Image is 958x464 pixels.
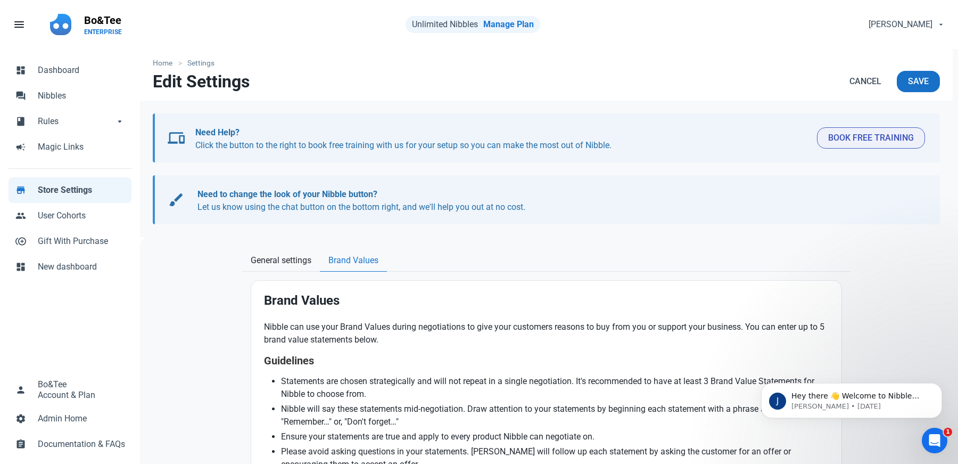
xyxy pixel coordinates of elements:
nav: breadcrumbs [140,49,953,71]
span: Admin Home [38,412,125,425]
span: Save [908,75,929,88]
span: book [15,115,26,126]
b: Need Help? [195,127,240,137]
span: dashboard [15,261,26,271]
span: Book Free Training [828,132,914,144]
h2: Brand Values [264,294,829,308]
a: dashboardDashboard [9,58,131,83]
li: Ensure your statements are true and apply to every product Nibble can negotiate on. [281,430,829,443]
span: New dashboard [38,261,125,273]
a: personBo&TeeAccount & Plan [9,372,131,406]
span: Brand Values [328,254,378,267]
a: peopleUser Cohorts [9,203,131,229]
b: Need to change the look of your Nibble button? [197,189,377,199]
a: Cancel [838,71,893,92]
a: storeStore Settings [9,177,131,203]
h4: Guidelines [264,355,829,367]
iframe: Intercom notifications message [745,361,958,435]
span: store [15,184,26,194]
span: assignment [15,438,26,449]
span: Store Settings [38,184,125,197]
a: Manage Plan [483,19,534,29]
a: campaignMagic Links [9,134,131,160]
span: menu [13,18,26,31]
p: Let us know using the chat button on the bottom right, and we'll help you out at no cost. [197,188,915,214]
span: settings [15,412,26,423]
a: dashboardNew dashboard [9,254,131,280]
span: Rules [38,115,114,128]
span: [PERSON_NAME] [869,18,932,31]
li: Statements are chosen strategically and will not repeat in a single negotiation. It's recommended... [281,375,829,401]
span: Cancel [849,75,881,88]
span: forum [15,89,26,100]
button: [PERSON_NAME] [860,14,952,35]
button: Book Free Training [817,127,925,149]
span: User Cohorts [38,209,125,222]
p: Nibble can use your Brand Values during negotiations to give your customers reasons to buy from y... [264,321,829,346]
p: Bo&Tee [84,13,122,28]
span: Dashboard [38,64,125,77]
span: Nibbles [38,89,125,102]
li: Nibble will say these statements mid-negotiation. Draw attention to your statements by beginning ... [281,403,829,428]
span: control_point_duplicate [15,235,26,246]
span: person [15,384,26,394]
span: Gift With Purchase [38,235,125,248]
button: Save [897,71,940,92]
span: arrow_drop_down [114,115,125,126]
p: Click the button to the right to book free training with us for your setup so you can make the mo... [195,126,808,152]
span: campaign [15,141,26,151]
a: Home [153,58,178,69]
a: settingsAdmin Home [9,406,131,432]
h1: Edit Settings [153,72,250,91]
a: bookRulesarrow_drop_down [9,109,131,134]
a: forumNibbles [9,83,131,109]
span: Documentation & FAQs [38,438,125,451]
span: Unlimited Nibbles [412,19,478,29]
span: Account & Plan [38,391,95,400]
p: ENTERPRISE [84,28,122,36]
a: Bo&TeeENTERPRISE [78,9,128,40]
a: assignmentDocumentation & FAQs [9,432,131,457]
span: people [15,209,26,220]
iframe: Intercom live chat [922,428,947,453]
span: General settings [251,254,311,267]
a: control_point_duplicateGift With Purchase [9,229,131,254]
span: devices [168,129,185,146]
span: Bo&Tee [38,378,67,391]
span: Magic Links [38,141,125,153]
span: 1 [944,428,952,436]
span: dashboard [15,64,26,75]
span: brush [168,191,185,208]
